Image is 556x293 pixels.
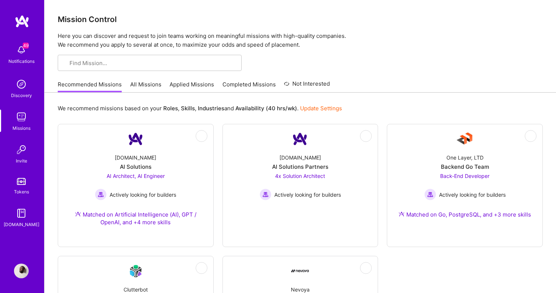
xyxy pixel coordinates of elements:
[399,211,404,217] img: Ateam Purple Icon
[229,130,372,200] a: Company Logo[DOMAIN_NAME]AI Solutions Partners4x Solution Architect Actively looking for builders...
[528,133,534,139] i: icon EyeClosed
[363,265,369,271] i: icon EyeClosed
[222,81,276,93] a: Completed Missions
[363,133,369,139] i: icon EyeClosed
[95,189,107,200] img: Actively looking for builders
[198,105,224,112] b: Industries
[21,12,36,18] div: v 4.0.25
[12,264,31,278] a: User Avatar
[446,154,484,161] div: One Layer, LTD
[4,221,39,228] div: [DOMAIN_NAME]
[58,15,543,24] h3: Mission Control
[260,189,271,200] img: Actively looking for builders
[272,163,328,171] div: AI Solutions Partners
[8,57,35,65] div: Notifications
[107,173,165,179] span: AI Architect, AI Engineer
[279,154,321,161] div: [DOMAIN_NAME]
[16,157,27,165] div: Invite
[163,105,178,112] b: Roles
[11,92,32,99] div: Discovery
[291,269,309,272] img: Company Logo
[12,12,18,18] img: logo_orange.svg
[127,262,145,280] img: Company Logo
[199,133,204,139] i: icon EyeClosed
[14,264,29,278] img: User Avatar
[14,77,29,92] img: discovery
[14,110,29,124] img: teamwork
[275,173,325,179] span: 4x Solution Architect
[30,43,36,49] img: tab_domain_overview_orange.svg
[75,211,81,217] img: Ateam Purple Icon
[23,43,29,49] span: 49
[64,211,207,226] div: Matched on Artificial Intelligence (AI), GPT / OpenAI, and +4 more skills
[440,173,489,179] span: Back-End Developer
[441,163,489,171] div: Backend Go Team
[58,81,122,93] a: Recommended Missions
[15,15,29,28] img: logo
[13,124,31,132] div: Missions
[127,130,145,148] img: Company Logo
[300,105,342,112] a: Update Settings
[439,191,506,199] span: Actively looking for builders
[72,43,78,49] img: tab_keywords_by_traffic_grey.svg
[456,130,474,148] img: Company Logo
[274,191,341,199] span: Actively looking for builders
[19,19,81,25] div: Domain: [DOMAIN_NAME]
[14,43,29,57] img: bell
[38,43,54,48] div: Domain
[130,81,161,93] a: All Missions
[14,142,29,157] img: Invite
[284,79,330,93] a: Not Interested
[64,130,207,235] a: Company Logo[DOMAIN_NAME]AI SolutionsAI Architect, AI Engineer Actively looking for buildersActiv...
[58,104,342,112] p: We recommend missions based on your , , and .
[291,130,309,148] img: Company Logo
[14,206,29,221] img: guide book
[235,105,297,112] b: Availability (40 hrs/wk)
[120,163,152,171] div: AI Solutions
[110,191,176,199] span: Actively looking for builders
[14,188,29,196] div: Tokens
[199,265,204,271] i: icon EyeClosed
[64,61,69,66] i: icon SearchGrey
[115,154,156,161] div: [DOMAIN_NAME]
[17,178,26,185] img: tokens
[58,32,543,49] p: Here you can discover and request to join teams working on meaningful missions with high-quality ...
[170,81,214,93] a: Applied Missions
[181,105,195,112] b: Skills
[393,130,537,227] a: Company LogoOne Layer, LTDBackend Go TeamBack-End Developer Actively looking for buildersActively...
[80,43,127,48] div: Keywords nach Traffic
[69,59,236,67] input: Find Mission...
[12,19,18,25] img: website_grey.svg
[424,189,436,200] img: Actively looking for builders
[399,211,531,218] div: Matched on Go, PostgreSQL, and +3 more skills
